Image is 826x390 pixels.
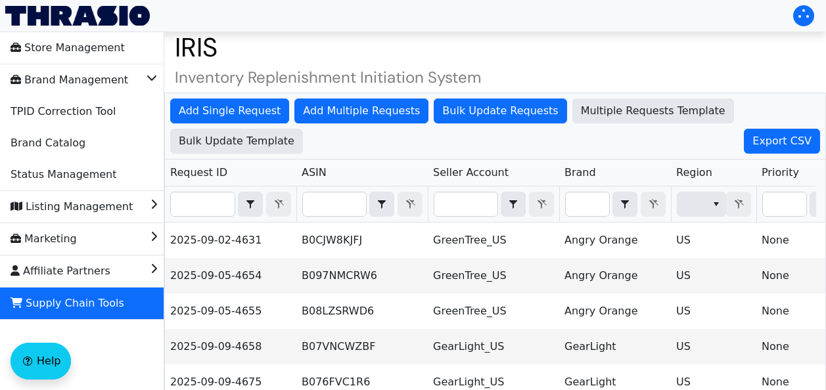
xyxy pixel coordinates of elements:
[501,192,525,216] button: select
[677,192,726,217] span: Filter
[164,68,826,87] h4: Inventory Replenishment Initiation System
[296,186,428,223] th: Filter
[303,192,366,216] input: Filter
[428,258,559,293] td: GreenTree_US
[612,192,637,217] span: Choose Operator
[581,103,725,119] span: Multiple Requests Template
[559,186,671,223] th: Filter
[296,293,428,329] td: B08LZSRWD6
[179,103,281,119] span: Add Single Request
[239,192,262,216] button: select
[434,98,566,123] button: Bulk Update Requests
[613,192,637,216] button: select
[671,329,756,364] td: US
[370,192,394,216] button: select
[165,329,296,364] td: 2025-09-09-4658
[170,98,289,123] button: Add Single Request
[294,98,428,123] button: Add Multiple Requests
[428,293,559,329] td: GreenTree_US
[428,186,559,223] th: Filter
[671,293,756,329] td: US
[165,258,296,293] td: 2025-09-05-4654
[37,353,60,369] span: Help
[11,228,77,249] span: Marketing
[171,192,235,216] input: Filter
[559,223,671,258] td: Angry Orange
[559,258,671,293] td: Angry Orange
[763,192,806,216] input: Filter
[433,165,509,181] span: Seller Account
[165,186,296,223] th: Filter
[170,129,303,154] button: Bulk Update Template
[501,192,526,217] span: Choose Operator
[559,329,671,364] td: GearLight
[428,329,559,364] td: GearLight_US
[179,133,294,149] span: Bulk Update Template
[296,329,428,364] td: B07VNCWZBF
[752,133,812,149] span: Export CSV
[5,6,150,26] img: Thrasio Logo
[434,192,497,216] input: Filter
[11,37,125,58] span: Store Management
[303,103,420,119] span: Add Multiple Requests
[11,101,116,122] span: TPID Correction Tool
[572,98,734,123] button: Multiple Requests Template
[559,293,671,329] td: Angry Orange
[676,165,712,181] span: Region
[564,165,596,181] span: Brand
[11,261,110,282] span: Affiliate Partners
[671,223,756,258] td: US
[164,32,826,63] h1: IRIS
[165,293,296,329] td: 2025-09-05-4655
[369,192,394,217] span: Choose Operator
[11,70,128,91] span: Brand Management
[566,192,609,216] input: Filter
[296,223,428,258] td: B0CJW8KJFJ
[11,196,133,217] span: Listing Management
[302,165,327,181] span: ASIN
[165,223,296,258] td: 2025-09-02-4631
[11,343,71,379] button: Help floatingactionbutton
[671,258,756,293] td: US
[706,192,725,216] button: select
[296,258,428,293] td: B097NMCRW6
[170,165,227,181] span: Request ID
[11,164,116,185] span: Status Management
[744,129,820,154] button: Export CSV
[428,223,559,258] td: GreenTree_US
[238,192,263,217] span: Choose Operator
[671,186,756,223] th: Filter
[11,133,85,154] span: Brand Catalog
[762,165,799,181] span: Priority
[442,103,558,119] span: Bulk Update Requests
[11,293,124,314] span: Supply Chain Tools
